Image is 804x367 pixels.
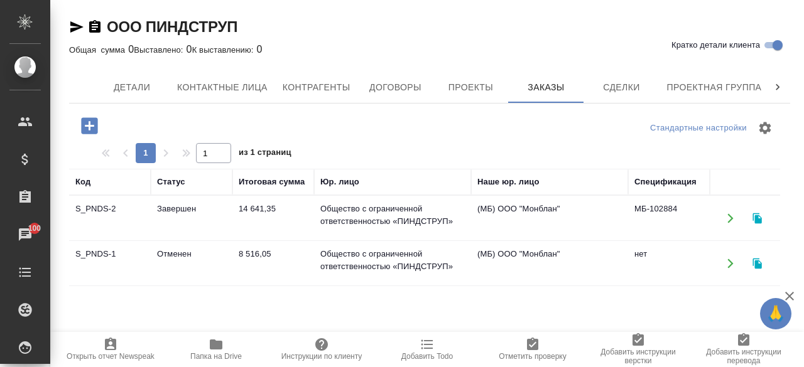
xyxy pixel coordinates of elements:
[177,80,268,95] span: Контактные лица
[314,196,471,240] td: Общество с ограниченной ответственностью «ПИНДСТРУП»
[647,119,750,138] div: split button
[232,196,314,240] td: 14 641,35
[72,113,107,139] button: Добавить проект
[440,80,501,95] span: Проекты
[771,205,797,231] button: Удалить
[157,176,185,188] div: Статус
[634,176,697,188] div: Спецификация
[717,250,743,276] button: Открыть
[744,205,770,231] button: Клонировать
[585,332,691,367] button: Добавить инструкции верстки
[58,332,163,367] button: Открыть отчет Newspeak
[750,113,780,143] span: Настроить таблицу
[269,332,374,367] button: Инструкции по клиенту
[628,196,710,240] td: МБ-102884
[314,242,471,285] td: Общество с ограниченной ответственностью «ПИНДСТРУП»
[477,176,540,188] div: Наше юр. лицо
[401,352,453,361] span: Добавить Todo
[192,45,257,55] p: К выставлению:
[698,348,789,365] span: Добавить инструкции перевода
[691,332,796,367] button: Добавить инструкции перевода
[744,250,770,276] button: Клонировать
[3,219,47,250] a: 100
[591,80,651,95] span: Сделки
[67,352,155,361] span: Открыть отчет Newspeak
[151,242,232,285] td: Отменен
[151,196,232,240] td: Завершен
[480,332,585,367] button: Отметить проверку
[190,352,242,361] span: Папка на Drive
[232,242,314,285] td: 8 516,05
[163,332,269,367] button: Папка на Drive
[671,39,760,51] span: Кратко детали клиента
[666,80,761,95] span: Проектная группа
[593,348,683,365] span: Добавить инструкции верстки
[499,352,566,361] span: Отметить проверку
[102,80,162,95] span: Детали
[69,42,790,57] div: 0 0 0
[717,205,743,231] button: Открыть
[374,332,480,367] button: Добавить Todo
[320,176,359,188] div: Юр. лицо
[107,18,237,35] a: ООО ПИНДСТРУП
[87,19,102,35] button: Скопировать ссылку
[69,19,84,35] button: Скопировать ссылку для ЯМессенджера
[21,222,49,235] span: 100
[75,176,90,188] div: Код
[69,242,151,285] td: S_PNDS-1
[69,45,128,55] p: Общая сумма
[516,80,576,95] span: Заказы
[283,80,350,95] span: Контрагенты
[760,298,791,329] button: 🙏
[239,145,291,163] span: из 1 страниц
[771,250,797,276] button: Удалить
[281,352,362,361] span: Инструкции по клиенту
[765,301,786,327] span: 🙏
[239,176,305,188] div: Итоговая сумма
[69,196,151,240] td: S_PNDS-2
[365,80,425,95] span: Договоры
[471,242,628,285] td: (МБ) ООО "Монблан"
[471,196,628,240] td: (МБ) ООО "Монблан"
[134,45,186,55] p: Выставлено:
[628,242,710,285] td: нет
